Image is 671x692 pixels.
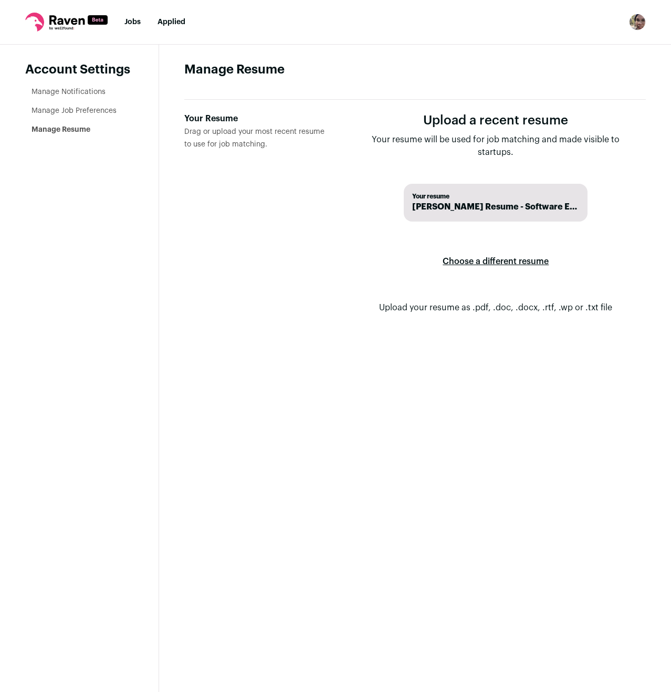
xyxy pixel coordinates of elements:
span: [PERSON_NAME] Resume - Software Engineer.pdf [412,201,579,213]
a: Applied [158,18,185,26]
label: Choose a different resume [443,247,549,276]
a: Jobs [124,18,141,26]
img: 12985765-medium_jpg [629,14,646,30]
span: Drag or upload your most recent resume to use for job matching. [184,128,324,148]
p: Upload your resume as .pdf, .doc, .docx, .rtf, .wp or .txt file [379,301,612,314]
p: Your resume will be used for job matching and made visible to startups. [363,133,629,159]
a: Manage Resume [32,126,90,133]
button: Open dropdown [629,14,646,30]
header: Account Settings [25,61,133,78]
a: Manage Job Preferences [32,107,117,114]
a: Manage Notifications [32,88,106,96]
h1: Manage Resume [184,61,646,78]
div: Your Resume [184,112,329,125]
span: Your resume [412,192,579,201]
h1: Upload a recent resume [363,112,629,129]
